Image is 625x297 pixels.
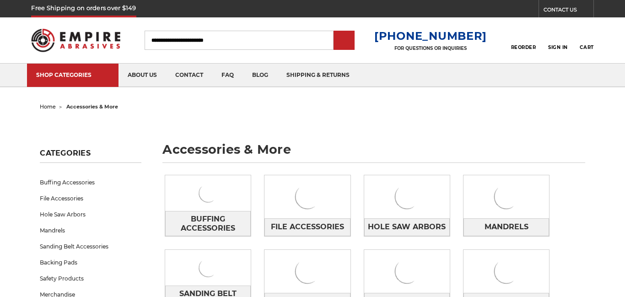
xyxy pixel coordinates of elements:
[277,64,359,87] a: shipping & returns
[374,45,487,51] p: FOR QUESTIONS OR INQUIRIES
[212,64,243,87] a: faq
[243,64,277,87] a: blog
[40,149,141,163] h5: Categories
[40,103,56,110] a: home
[40,190,141,206] a: File Accessories
[580,44,593,50] span: Cart
[368,219,446,235] span: Hole Saw Arbors
[40,174,141,190] a: Buffing Accessories
[463,218,549,236] a: Mandrels
[31,23,120,58] img: Empire Abrasives
[264,218,350,236] a: File Accessories
[386,250,429,293] img: Safety Products
[335,32,353,50] input: Submit
[580,30,593,50] a: Cart
[374,29,487,43] a: [PHONE_NUMBER]
[40,270,141,286] a: Safety Products
[190,175,226,211] img: Buffing Accessories
[40,206,141,222] a: Hole Saw Arbors
[386,175,429,218] img: Hole Saw Arbors
[119,64,166,87] a: about us
[40,254,141,270] a: Backing Pads
[485,175,528,218] img: Mandrels
[36,71,109,78] div: SHOP CATEGORIES
[166,211,250,236] span: Buffing Accessories
[485,219,528,235] span: Mandrels
[511,30,536,50] a: Reorder
[166,64,212,87] a: contact
[66,103,118,110] span: accessories & more
[364,218,450,236] a: Hole Saw Arbors
[271,219,344,235] span: File Accessories
[40,238,141,254] a: Sanding Belt Accessories
[40,222,141,238] a: Mandrels
[190,250,226,286] img: Sanding Belt Accessories
[27,64,119,87] a: SHOP CATEGORIES
[511,44,536,50] span: Reorder
[165,211,251,236] a: Buffing Accessories
[286,250,329,293] img: Backing Pads
[162,143,585,163] h1: accessories & more
[544,5,593,17] a: CONTACT US
[485,250,528,293] img: Merchandise
[548,44,568,50] span: Sign In
[286,175,329,218] img: File Accessories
